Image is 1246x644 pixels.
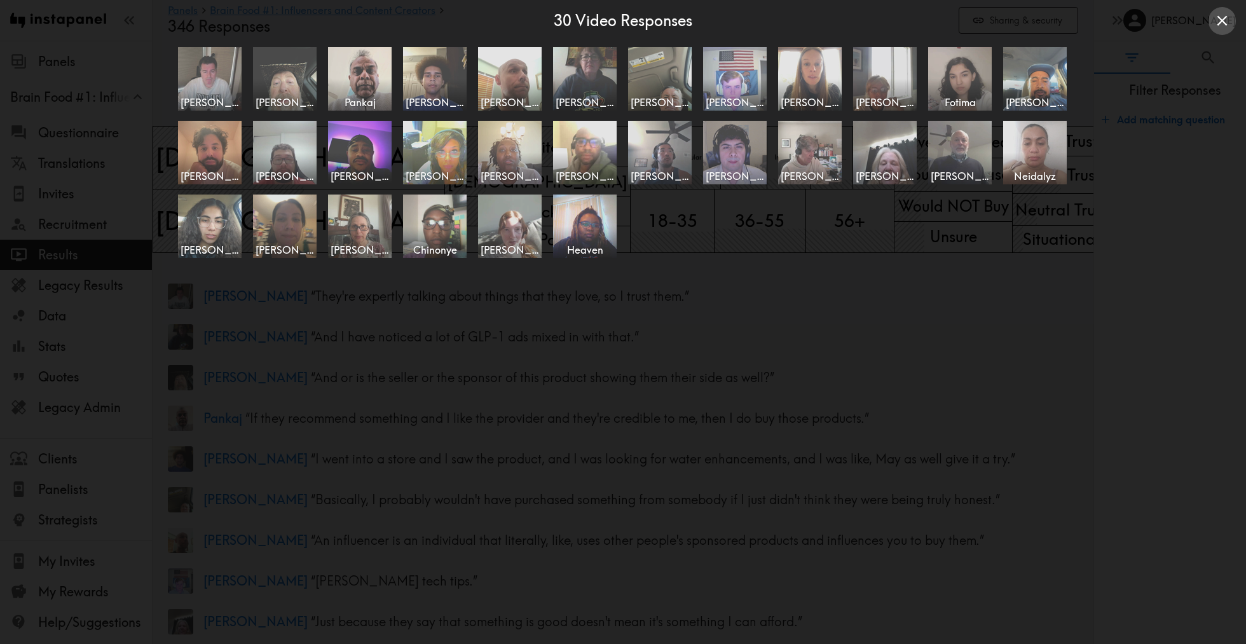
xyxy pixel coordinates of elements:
[853,47,918,111] a: [PERSON_NAME]
[328,121,393,184] a: [PERSON_NAME]
[181,95,239,109] span: [PERSON_NAME]
[181,243,239,257] span: [PERSON_NAME]
[481,95,539,109] span: [PERSON_NAME]
[931,95,989,109] span: Fotima
[403,121,468,184] a: [PERSON_NAME]
[703,121,768,184] a: [PERSON_NAME]
[478,121,543,184] a: [PERSON_NAME]
[556,95,614,109] span: [PERSON_NAME]
[331,95,389,109] span: Pankaj
[178,195,243,258] a: [PERSON_NAME]
[1208,7,1236,34] button: Close expanded view
[628,47,693,111] a: [PERSON_NAME]
[328,195,393,258] a: [PERSON_NAME]
[553,47,618,111] a: [PERSON_NAME]
[331,169,389,183] span: [PERSON_NAME]
[403,47,468,111] a: [PERSON_NAME]
[631,169,689,183] span: [PERSON_NAME]
[406,95,464,109] span: [PERSON_NAME]
[856,95,914,109] span: [PERSON_NAME]
[256,95,314,109] span: [PERSON_NAME]
[556,243,614,257] span: Heaven
[853,121,918,184] a: [PERSON_NAME]
[928,121,993,184] a: [PERSON_NAME]
[253,121,318,184] a: [PERSON_NAME]
[553,121,618,184] a: [PERSON_NAME]
[1006,95,1064,109] span: [PERSON_NAME]
[1003,47,1068,111] a: [PERSON_NAME]
[481,169,539,183] span: [PERSON_NAME]
[331,243,389,257] span: [PERSON_NAME]
[631,95,689,109] span: [PERSON_NAME]
[256,243,314,257] span: [PERSON_NAME]
[406,243,464,257] span: Chinonye
[328,47,393,111] a: Pankaj
[706,169,764,183] span: [PERSON_NAME]
[481,243,539,257] span: [PERSON_NAME]
[178,121,243,184] a: [PERSON_NAME]
[781,95,839,109] span: [PERSON_NAME]
[553,195,618,258] a: Heaven
[931,169,989,183] span: [PERSON_NAME]
[253,195,318,258] a: [PERSON_NAME]
[778,121,843,184] a: [PERSON_NAME]
[253,47,318,111] a: [PERSON_NAME]
[181,169,239,183] span: [PERSON_NAME]
[856,169,914,183] span: [PERSON_NAME]
[256,169,314,183] span: [PERSON_NAME]
[628,121,693,184] a: [PERSON_NAME]
[703,47,768,111] a: [PERSON_NAME]
[1006,169,1064,183] span: Neidalyz
[406,169,464,183] span: [PERSON_NAME]
[706,95,764,109] span: [PERSON_NAME]
[781,169,839,183] span: [PERSON_NAME]
[1003,121,1068,184] a: Neidalyz
[928,47,993,111] a: Fotima
[778,47,843,111] a: [PERSON_NAME]
[478,195,543,258] a: [PERSON_NAME]
[478,47,543,111] a: [PERSON_NAME]
[178,47,243,111] a: [PERSON_NAME]
[403,195,468,258] a: Chinonye
[554,10,692,32] h4: 30 Video Responses
[556,169,614,183] span: [PERSON_NAME]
